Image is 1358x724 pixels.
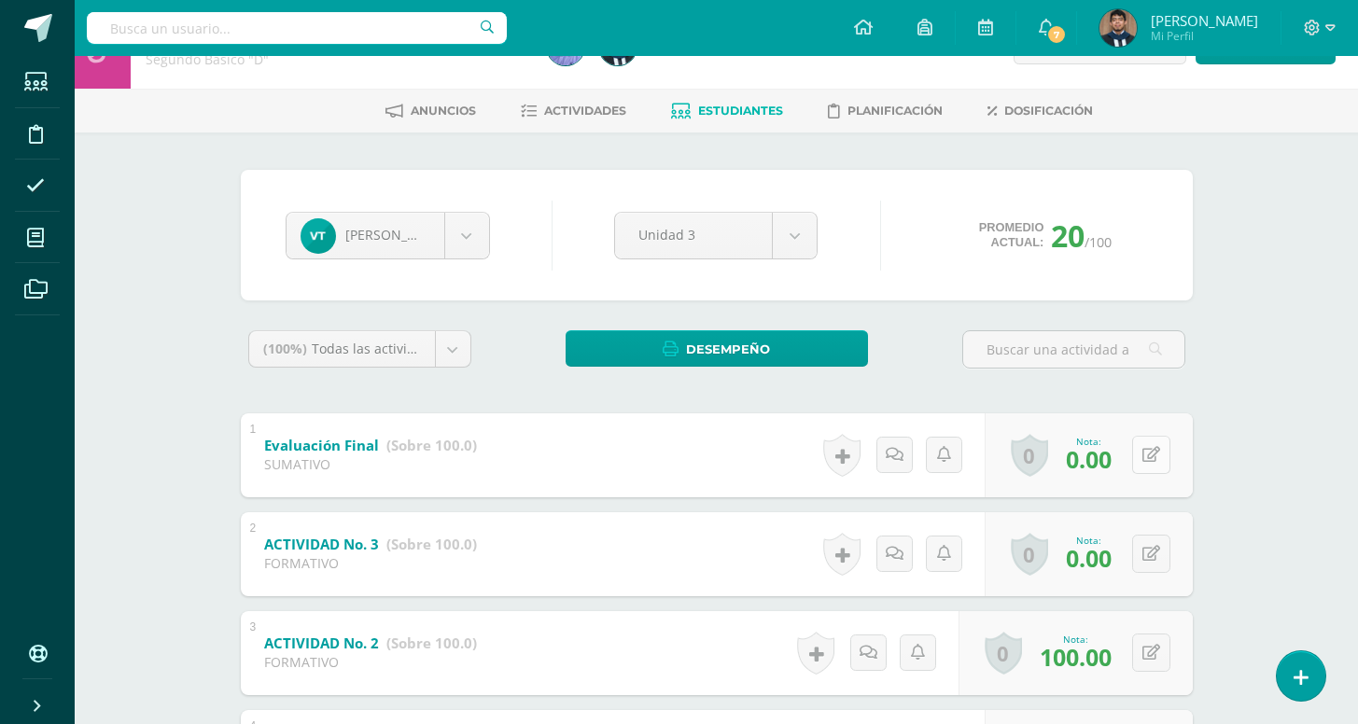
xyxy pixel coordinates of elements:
a: Anuncios [385,96,476,126]
div: FORMATIVO [264,653,477,671]
input: Buscar una actividad aquí... [963,331,1184,368]
span: 100.00 [1040,641,1112,673]
strong: (Sobre 100.0) [386,436,477,454]
span: Estudiantes [698,104,783,118]
input: Busca un usuario... [87,12,507,44]
img: 4e665e0f576c5e203349f65d46c6f672.png [301,218,336,254]
span: Anuncios [411,104,476,118]
span: [PERSON_NAME] [345,226,450,244]
a: [PERSON_NAME] [287,213,489,258]
div: Nota: [1066,534,1112,547]
span: 0.00 [1066,443,1112,475]
span: Desempeño [686,332,770,367]
a: ACTIVIDAD No. 3 (Sobre 100.0) [264,530,477,560]
span: [PERSON_NAME] [1151,11,1258,30]
div: Nota: [1040,633,1112,646]
div: FORMATIVO [264,554,477,572]
span: Todas las actividades de esta unidad [312,340,543,357]
span: 0.00 [1066,542,1112,574]
a: 0 [1011,434,1048,477]
a: Estudiantes [671,96,783,126]
img: 8c648ab03079b18c3371769e6fc6bd45.png [1099,9,1137,47]
a: (100%)Todas las actividades de esta unidad [249,331,470,367]
strong: (Sobre 100.0) [386,535,477,553]
span: 7 [1046,24,1067,45]
a: Desempeño [566,330,868,367]
a: ACTIVIDAD No. 2 (Sobre 100.0) [264,629,477,659]
span: Planificación [847,104,943,118]
a: 0 [985,632,1022,675]
b: ACTIVIDAD No. 3 [264,535,379,553]
span: Unidad 3 [638,213,749,257]
strong: (Sobre 100.0) [386,633,477,652]
div: Nota: [1066,435,1112,448]
b: Evaluación Final [264,436,379,454]
b: ACTIVIDAD No. 2 [264,633,379,652]
a: Dosificación [987,96,1093,126]
a: Evaluación Final (Sobre 100.0) [264,431,477,461]
span: 20 [1051,216,1085,256]
span: Dosificación [1004,104,1093,118]
span: Mi Perfil [1151,28,1258,44]
span: Actividades [544,104,626,118]
a: Planificación [828,96,943,126]
span: (100%) [263,340,307,357]
a: Unidad 3 [615,213,817,258]
span: Promedio actual: [979,220,1044,250]
div: Segundo Básico 'D' [146,50,525,68]
div: SUMATIVO [264,455,477,473]
a: Actividades [521,96,626,126]
span: /100 [1085,233,1112,251]
a: 0 [1011,533,1048,576]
